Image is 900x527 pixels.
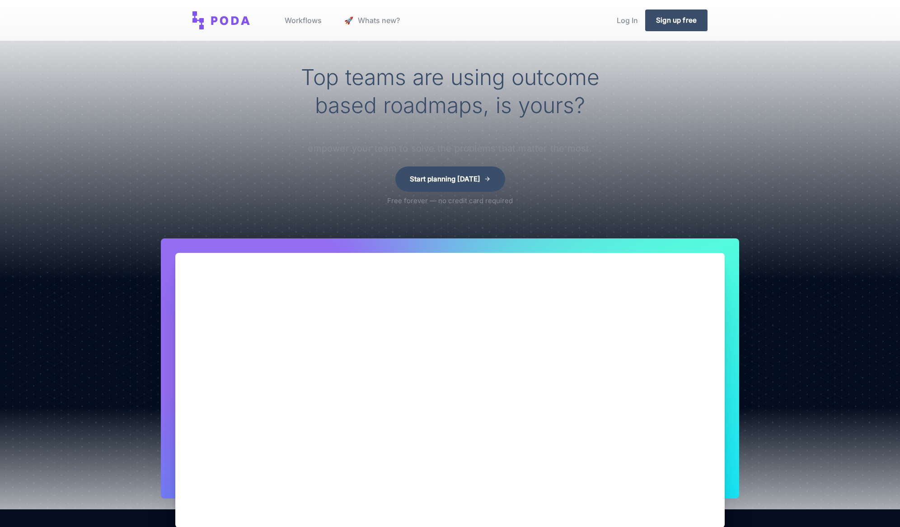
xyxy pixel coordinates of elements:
img: Poda: Opportunity solution trees [192,11,250,29]
p: Free forever — no credit card required [387,195,513,206]
a: Workflows [277,3,329,38]
p: Make the switch to create clarity and alignment between stakeholders and empower your team to sol... [269,127,631,156]
span: launch [344,13,356,28]
span: Top teams are using outcome based roadmaps, is yours? [301,64,600,119]
a: launch Whats new? [337,3,407,38]
a: Start planning [DATE] [395,166,505,192]
a: Sign up free [645,9,708,31]
a: Log In [609,3,645,38]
